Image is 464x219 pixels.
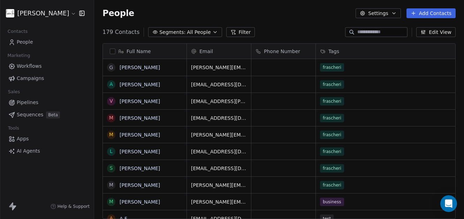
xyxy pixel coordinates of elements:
span: [EMAIL_ADDRESS][DOMAIN_NAME] [191,115,247,122]
a: [PERSON_NAME] [120,132,160,138]
span: Email [199,48,213,55]
span: Contacts [5,26,31,37]
span: frascheri [320,164,344,173]
div: Email [187,44,251,59]
div: Phone Number [251,44,315,59]
a: [PERSON_NAME] [120,149,160,154]
span: Tags [328,48,339,55]
div: G [109,64,113,71]
span: People [102,8,134,19]
a: Campaigns [6,73,88,84]
span: Marketing [5,50,33,61]
span: Sequences [17,111,43,118]
button: Settings [356,8,401,18]
a: [PERSON_NAME] [120,166,160,171]
button: Add Contacts [406,8,456,18]
a: [PERSON_NAME] [120,115,160,121]
a: Help & Support [51,204,90,209]
span: [EMAIL_ADDRESS][DOMAIN_NAME] [191,165,247,172]
img: Firma%20AF.jpg [6,9,14,17]
span: Help & Support [58,204,90,209]
span: [PERSON_NAME][EMAIL_ADDRESS][DOMAIN_NAME] [191,64,247,71]
span: frascheri [320,97,344,105]
span: frascheri [320,114,344,122]
div: A [109,81,113,88]
span: Full Name [127,48,151,55]
a: [PERSON_NAME] [120,199,160,205]
span: Segments: [159,29,185,36]
a: Apps [6,133,88,145]
span: 179 Contacts [102,28,139,36]
a: Pipelines [6,97,88,108]
span: Tools [5,123,22,133]
div: V [109,97,113,105]
span: Pipelines [17,99,38,106]
div: L [110,148,113,155]
span: frascheri [320,131,344,139]
span: frascheri [320,181,344,189]
span: Apps [17,135,29,143]
button: Edit View [416,27,456,37]
span: Workflows [17,63,42,70]
button: Filter [226,27,255,37]
span: [EMAIL_ADDRESS][PERSON_NAME][DOMAIN_NAME] [191,98,247,105]
a: AI Agents [6,145,88,157]
span: AI Agents [17,147,40,155]
span: Campaigns [17,75,44,82]
span: People [17,38,33,46]
span: frascheri [320,147,344,156]
span: [PERSON_NAME][EMAIL_ADDRESS][PERSON_NAME][DOMAIN_NAME] [191,131,247,138]
div: M [109,131,113,138]
span: frascheri [320,80,344,89]
a: People [6,36,88,48]
a: Workflows [6,60,88,72]
span: [PERSON_NAME][EMAIL_ADDRESS][DOMAIN_NAME] [191,198,247,205]
span: business [320,198,344,206]
a: SequencesBeta [6,109,88,121]
span: [EMAIL_ADDRESS][DOMAIN_NAME] [191,148,247,155]
div: Full Name [103,44,187,59]
span: [PERSON_NAME] [17,9,69,18]
div: M [109,114,113,122]
span: [EMAIL_ADDRESS][DOMAIN_NAME] [191,81,247,88]
span: Sales [5,87,23,97]
span: All People [187,29,211,36]
div: Open Intercom Messenger [440,195,457,212]
button: [PERSON_NAME] [8,7,74,19]
span: Beta [46,111,60,118]
div: M [109,198,113,205]
a: [PERSON_NAME] [120,82,160,87]
a: [PERSON_NAME] [120,182,160,188]
span: [PERSON_NAME][EMAIL_ADDRESS][PERSON_NAME][DOMAIN_NAME] [191,182,247,189]
a: [PERSON_NAME] [120,65,160,70]
a: [PERSON_NAME] [120,98,160,104]
div: M [109,181,113,189]
span: frascheri [320,63,344,72]
span: Phone Number [264,48,300,55]
div: S [110,165,113,172]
